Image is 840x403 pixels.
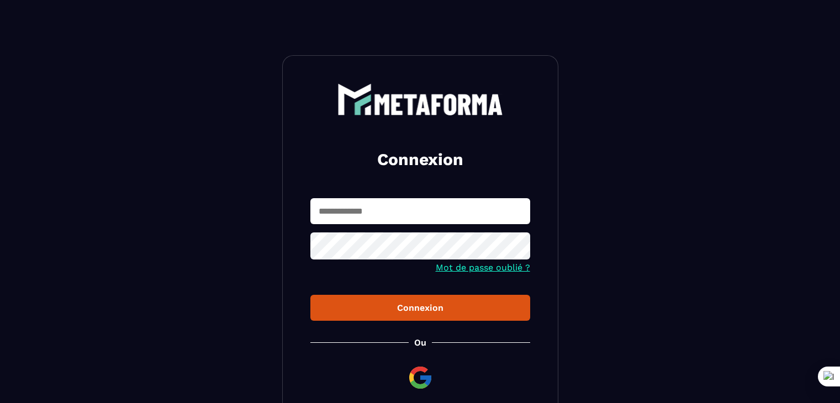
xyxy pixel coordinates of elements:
[310,83,530,115] a: logo
[319,303,521,313] div: Connexion
[436,262,530,273] a: Mot de passe oublié ?
[337,83,503,115] img: logo
[414,337,426,348] p: Ou
[407,364,434,391] img: google
[324,149,517,171] h2: Connexion
[310,295,530,321] button: Connexion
